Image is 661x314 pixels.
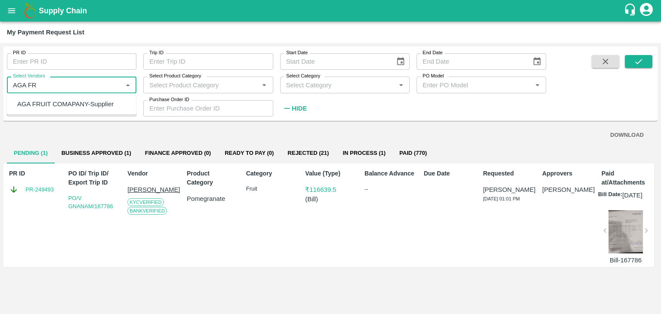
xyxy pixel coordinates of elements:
[17,99,114,109] div: AGA FRUIT COMAPANY-Supplier
[13,49,26,56] label: PR ID
[68,195,113,210] a: PO/V GNANAM/167786
[7,53,136,70] input: Enter PR ID
[364,169,415,178] p: Balance Advance
[246,185,297,193] p: Fruit
[417,53,525,70] input: End Date
[122,79,133,90] button: Close
[39,6,87,15] b: Supply Chain
[127,169,178,178] p: Vendor
[280,53,389,70] input: Start Date
[419,79,529,90] input: Enter PO Model
[138,143,218,163] button: Finance Approved (0)
[364,185,415,194] div: --
[7,27,84,38] div: My Payment Request List
[607,128,647,143] button: DOWNLOAD
[127,198,164,206] span: KYC Verified
[39,5,624,17] a: Supply Chain
[146,79,256,90] input: Select Product Category
[13,73,45,80] label: Select Vendors
[246,169,297,178] p: Category
[305,185,355,194] p: ₹ 116639.5
[602,169,652,187] p: Paid at/Attachments
[423,73,444,80] label: PO Model
[22,2,39,19] img: logo
[218,143,281,163] button: Ready To Pay (0)
[2,1,22,21] button: open drawer
[622,191,642,200] p: [DATE]
[608,256,643,265] p: Bill-167786
[280,101,309,116] button: Hide
[286,49,308,56] label: Start Date
[532,79,543,90] button: Open
[149,73,201,80] label: Select Product Category
[149,49,164,56] label: Trip ID
[7,143,55,163] button: Pending (1)
[529,53,545,70] button: Choose date
[55,143,138,163] button: Business Approved (1)
[598,191,622,200] p: Bill Date:
[9,79,120,90] input: Select Vendor
[639,2,654,20] div: account of current user
[483,185,533,194] p: [PERSON_NAME]
[392,143,434,163] button: Paid (770)
[127,185,178,194] p: [PERSON_NAME]
[423,49,442,56] label: End Date
[9,169,59,178] p: PR ID
[483,196,520,201] span: [DATE] 01:01 PM
[283,79,393,90] input: Select Category
[305,169,355,178] p: Value (Type)
[68,169,119,187] p: PO ID/ Trip ID/ Export Trip ID
[336,143,392,163] button: In Process (1)
[624,3,639,18] div: customer-support
[542,185,593,194] p: [PERSON_NAME]
[25,185,54,194] a: PR-249493
[542,169,593,178] p: Approvers
[286,73,320,80] label: Select Category
[292,105,307,112] strong: Hide
[187,194,237,203] p: Pomegranate
[259,79,270,90] button: Open
[305,194,355,204] p: ( Bill )
[127,207,167,215] span: Bank Verified
[149,96,189,103] label: Purchase Order ID
[392,53,409,70] button: Choose date
[143,53,273,70] input: Enter Trip ID
[395,79,407,90] button: Open
[187,169,237,187] p: Product Category
[281,143,336,163] button: Rejected (21)
[143,100,273,117] input: Enter Purchase Order ID
[483,169,533,178] p: Requested
[424,169,474,178] p: Due Date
